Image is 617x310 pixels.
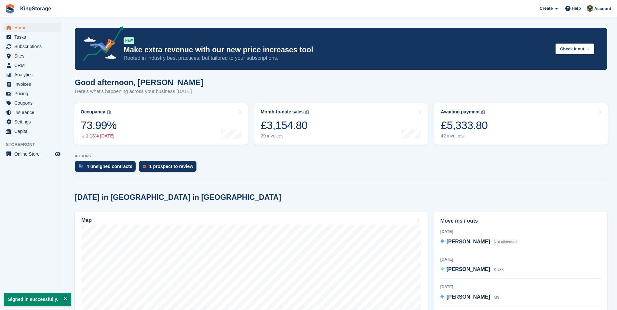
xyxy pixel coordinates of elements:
[494,267,503,272] span: KU33
[149,164,193,169] div: 1 prospect to review
[75,78,203,87] h1: Good afternoon, [PERSON_NAME]
[3,80,61,89] a: menu
[81,119,116,132] div: 73.99%
[441,119,488,132] div: £5,333.80
[18,3,54,14] a: KingStorage
[5,4,15,14] img: stora-icon-8386f47178a22dfd0bd8f6a31ec36ba5ce8667c1dd55bd0f319d3a0aa187defe.svg
[447,294,490,300] span: [PERSON_NAME]
[75,193,281,202] h2: [DATE] in [GEOGRAPHIC_DATA] in [GEOGRAPHIC_DATA]
[14,80,53,89] span: Invoices
[3,89,61,98] a: menu
[14,23,53,32] span: Home
[74,103,248,145] a: Occupancy 73.99% 1.13% [DATE]
[14,70,53,79] span: Analytics
[54,150,61,158] a: Preview store
[447,266,490,272] span: [PERSON_NAME]
[75,154,607,158] p: ACTIONS
[440,265,504,274] a: [PERSON_NAME] KU33
[14,32,53,42] span: Tasks
[14,42,53,51] span: Subscriptions
[14,98,53,108] span: Coupons
[440,256,601,262] div: [DATE]
[3,32,61,42] a: menu
[587,5,593,12] img: John King
[14,127,53,136] span: Capital
[3,127,61,136] a: menu
[107,110,111,114] img: icon-info-grey-7440780725fd019a000dd9b08b2336e03edf1995a4989e88bcd33f0948082b44.svg
[3,51,61,60] a: menu
[3,42,61,51] a: menu
[434,103,608,145] a: Awaiting payment £5,333.80 42 invoices
[481,110,485,114] img: icon-info-grey-7440780725fd019a000dd9b08b2336e03edf1995a4989e88bcd33f0948082b44.svg
[14,117,53,126] span: Settings
[14,61,53,70] span: CRM
[81,217,92,223] h2: Map
[14,149,53,159] span: Online Store
[81,109,105,115] div: Occupancy
[440,293,499,302] a: [PERSON_NAME] M9
[305,110,309,114] img: icon-info-grey-7440780725fd019a000dd9b08b2336e03edf1995a4989e88bcd33f0948082b44.svg
[3,23,61,32] a: menu
[556,44,594,54] button: Check it out →
[14,108,53,117] span: Insurance
[441,133,488,139] div: 42 invoices
[3,61,61,70] a: menu
[254,103,428,145] a: Month-to-date sales £3,154.80 29 invoices
[441,109,480,115] div: Awaiting payment
[143,164,146,168] img: prospect-51fa495bee0391a8d652442698ab0144808aea92771e9ea1ae160a38d050c398.svg
[594,6,611,12] span: Account
[261,119,309,132] div: £3,154.80
[572,5,581,12] span: Help
[494,240,516,244] span: Not allocated
[261,133,309,139] div: 29 invoices
[440,238,517,246] a: [PERSON_NAME] Not allocated
[440,284,601,290] div: [DATE]
[75,161,139,175] a: 4 unsigned contracts
[3,70,61,79] a: menu
[14,89,53,98] span: Pricing
[440,217,601,225] h2: Move ins / outs
[81,133,116,139] div: 1.13% [DATE]
[540,5,553,12] span: Create
[87,164,132,169] div: 4 unsigned contracts
[6,141,65,148] span: Storefront
[75,88,203,95] p: Here's what's happening across your business [DATE]
[494,295,499,300] span: M9
[124,45,550,55] p: Make extra revenue with our new price increases tool
[124,37,134,44] div: NEW
[3,108,61,117] a: menu
[14,51,53,60] span: Sites
[78,26,123,63] img: price-adjustments-announcement-icon-8257ccfd72463d97f412b2fc003d46551f7dbcb40ab6d574587a9cd5c0d94...
[139,161,200,175] a: 1 prospect to review
[261,109,304,115] div: Month-to-date sales
[79,164,83,168] img: contract_signature_icon-13c848040528278c33f63329250d36e43548de30e8caae1d1a13099fd9432cc5.svg
[3,117,61,126] a: menu
[440,229,601,235] div: [DATE]
[124,55,550,62] p: Rooted in industry best practices, but tailored to your subscriptions.
[3,98,61,108] a: menu
[447,239,490,244] span: [PERSON_NAME]
[4,293,71,306] p: Signed in successfully.
[3,149,61,159] a: menu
